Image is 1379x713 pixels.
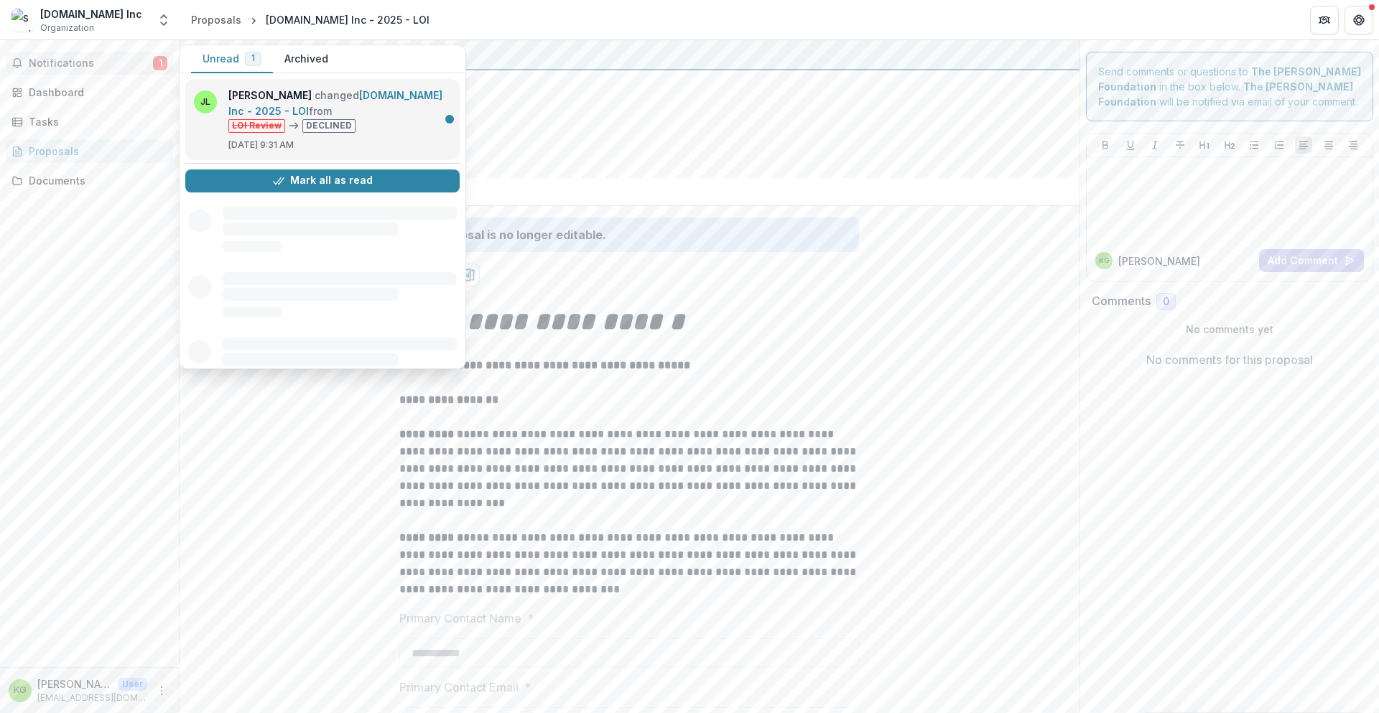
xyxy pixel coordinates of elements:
[1092,322,1368,337] p: No comments yet
[37,676,112,691] p: [PERSON_NAME]
[191,12,241,27] div: Proposals
[14,686,27,695] div: Keith Grant
[185,9,247,30] a: Proposals
[37,691,147,704] p: [EMAIL_ADDRESS][DOMAIN_NAME]
[6,110,173,134] a: Tasks
[29,57,153,70] span: Notifications
[29,85,162,100] div: Dashboard
[273,45,340,73] button: Archived
[251,53,255,63] span: 1
[1271,136,1288,154] button: Ordered List
[228,89,442,117] a: [DOMAIN_NAME] Inc - 2025 - LOI
[1097,136,1114,154] button: Bold
[1196,136,1213,154] button: Heading 1
[1310,6,1339,34] button: Partners
[6,169,173,192] a: Documents
[29,144,162,159] div: Proposals
[1221,136,1238,154] button: Heading 2
[434,226,606,243] div: Proposal is no longer editable.
[191,82,1045,99] h2: [DOMAIN_NAME] Inc - 2025 - LOI
[457,264,480,286] button: download-proposal
[154,6,174,34] button: Open entity switcher
[1345,6,1373,34] button: Get Help
[29,114,162,129] div: Tasks
[228,88,451,133] p: changed from
[40,6,142,22] div: [DOMAIN_NAME] Inc
[1259,249,1364,272] button: Add Comment
[185,9,435,30] nav: breadcrumb
[1345,136,1362,154] button: Align Right
[1092,294,1151,308] h2: Comments
[1146,136,1164,154] button: Italicize
[153,682,170,699] button: More
[1163,296,1169,308] span: 0
[1118,253,1200,269] p: [PERSON_NAME]
[1146,351,1313,368] p: No comments for this proposal
[11,9,34,32] img: seeJesus.net Inc
[399,610,521,627] p: Primary Contact Name
[118,678,147,691] p: User
[29,173,162,188] div: Documents
[40,22,94,34] span: Organization
[191,45,273,73] button: Unread
[6,80,173,104] a: Dashboard
[266,12,430,27] div: [DOMAIN_NAME] Inc - 2025 - LOI
[1086,52,1374,121] div: Send comments or questions to in the box below. will be notified via email of your comment.
[1122,136,1139,154] button: Underline
[399,679,519,696] p: Primary Contact Email
[6,139,173,163] a: Proposals
[153,56,167,70] span: 1
[1320,136,1337,154] button: Align Center
[191,46,1068,63] div: The [PERSON_NAME] Foundation
[1295,136,1312,154] button: Align Left
[1245,136,1263,154] button: Bullet List
[1099,257,1109,264] div: Keith Grant
[185,169,460,192] button: Mark all as read
[1171,136,1189,154] button: Strike
[6,52,173,75] button: Notifications1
